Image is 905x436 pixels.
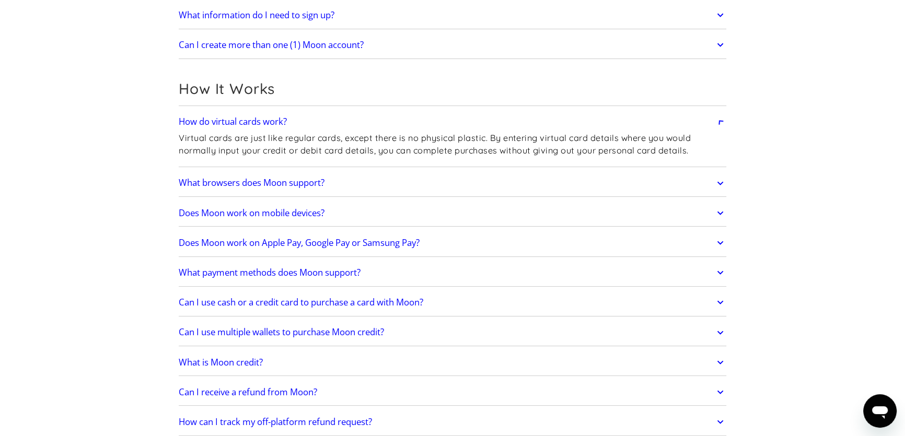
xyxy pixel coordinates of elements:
a: What payment methods does Moon support? [179,262,726,284]
h2: How It Works [179,80,726,98]
h2: How do virtual cards work? [179,116,287,127]
p: Virtual cards are just like regular cards, except there is no physical plastic. By entering virtu... [179,132,726,157]
a: What information do I need to sign up? [179,4,726,26]
iframe: Mesajlaşma penceresini başlatma düğmesi [863,394,897,428]
a: What is Moon credit? [179,351,726,373]
h2: What browsers does Moon support? [179,178,324,188]
h2: Can I create more than one (1) Moon account? [179,40,364,50]
a: Can I create more than one (1) Moon account? [179,34,726,56]
h2: How can I track my off-platform refund request? [179,417,372,427]
h2: What payment methods does Moon support? [179,267,361,278]
a: Can I use cash or a credit card to purchase a card with Moon? [179,291,726,313]
a: What browsers does Moon support? [179,172,726,194]
h2: Does Moon work on mobile devices? [179,208,324,218]
a: How do virtual cards work? [179,111,726,133]
h2: What is Moon credit? [179,357,263,368]
h2: Can I use cash or a credit card to purchase a card with Moon? [179,297,423,308]
a: Does Moon work on Apple Pay, Google Pay or Samsung Pay? [179,232,726,254]
a: Does Moon work on mobile devices? [179,202,726,224]
h2: Does Moon work on Apple Pay, Google Pay or Samsung Pay? [179,238,420,248]
a: Can I receive a refund from Moon? [179,381,726,403]
a: How can I track my off-platform refund request? [179,411,726,433]
h2: What information do I need to sign up? [179,10,334,20]
a: Can I use multiple wallets to purchase Moon credit? [179,322,726,344]
h2: Can I use multiple wallets to purchase Moon credit? [179,327,384,337]
h2: Can I receive a refund from Moon? [179,387,317,397]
